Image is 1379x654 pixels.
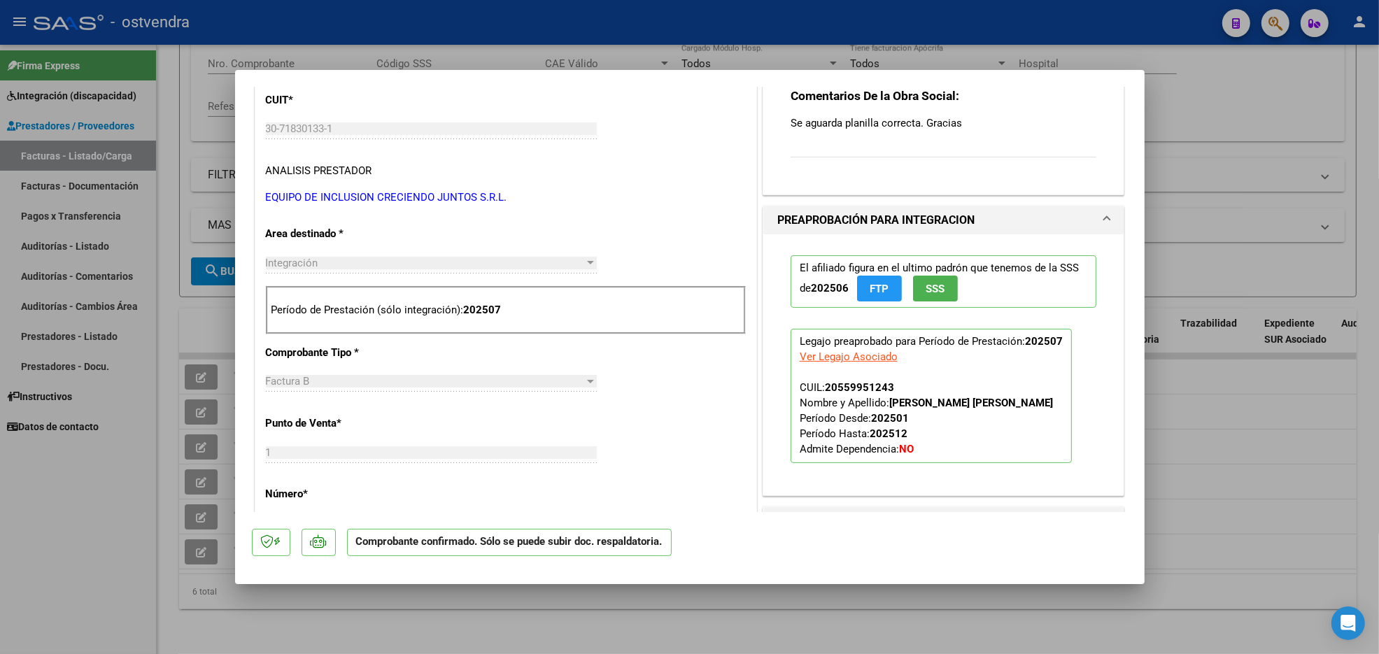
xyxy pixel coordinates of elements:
p: Comprobante Tipo * [266,345,410,361]
div: ANALISIS PRESTADOR [266,163,372,179]
strong: 202506 [811,282,849,294]
p: Area destinado * [266,226,410,242]
p: Punto de Venta [266,415,410,432]
span: FTP [870,283,889,295]
mat-expansion-panel-header: PREAPROBACIÓN PARA INTEGRACION [763,206,1124,234]
span: Integración [266,257,318,269]
span: CUIL: Nombre y Apellido: Período Desde: Período Hasta: Admite Dependencia: [800,381,1053,455]
p: CUIT [266,92,410,108]
div: PREAPROBACIÓN PARA INTEGRACION [763,234,1124,495]
strong: 202501 [871,412,909,425]
h1: PREAPROBACIÓN PARA INTEGRACION [777,212,975,229]
p: Legajo preaprobado para Período de Prestación: [791,329,1072,463]
div: Open Intercom Messenger [1331,606,1365,640]
mat-expansion-panel-header: DOCUMENTACIÓN RESPALDATORIA [763,507,1124,535]
button: FTP [857,276,902,301]
strong: 202507 [464,304,502,316]
strong: [PERSON_NAME] [PERSON_NAME] [889,397,1053,409]
p: EQUIPO DE INCLUSION CRECIENDO JUNTOS S.R.L. [266,190,746,206]
p: Número [266,486,410,502]
strong: 202507 [1025,335,1063,348]
span: SSS [926,283,945,295]
p: El afiliado figura en el ultimo padrón que tenemos de la SSS de [791,255,1097,308]
strong: 202512 [870,427,907,440]
div: 20559951243 [825,380,894,395]
strong: Comentarios De la Obra Social: [791,89,959,103]
strong: NO [899,443,914,455]
p: Período de Prestación (sólo integración): [271,302,740,318]
span: Factura B [266,375,310,388]
p: Comprobante confirmado. Sólo se puede subir doc. respaldatoria. [347,529,672,556]
p: Se aguarda planilla correcta. Gracias [791,115,1097,131]
button: SSS [913,276,958,301]
div: Ver Legajo Asociado [800,349,898,364]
